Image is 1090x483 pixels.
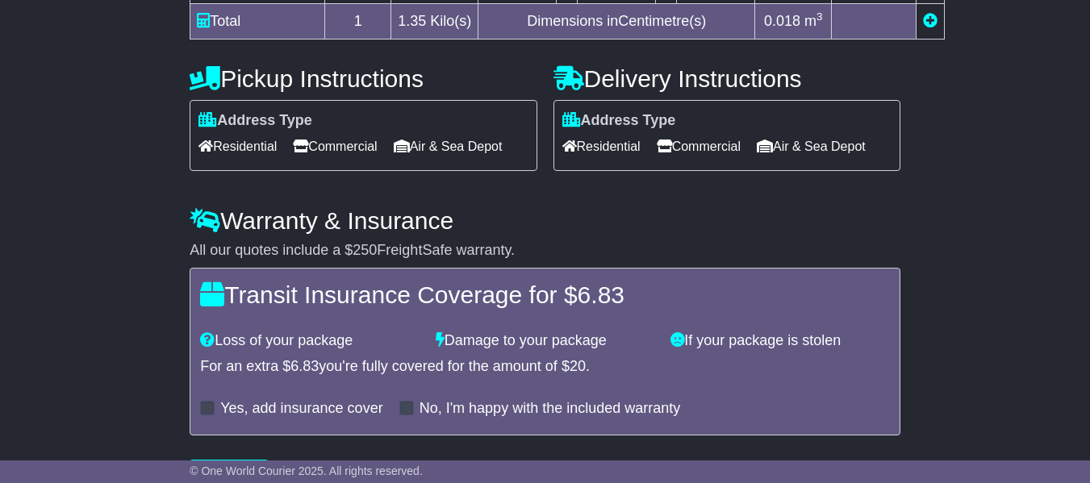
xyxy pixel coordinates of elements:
[391,4,478,40] td: Kilo(s)
[190,207,900,234] h4: Warranty & Insurance
[325,4,391,40] td: 1
[353,242,377,258] span: 250
[190,4,325,40] td: Total
[198,134,277,159] span: Residential
[293,134,377,159] span: Commercial
[764,13,800,29] span: 0.018
[190,65,537,92] h4: Pickup Instructions
[420,400,681,418] label: No, I'm happy with the included warranty
[553,65,900,92] h4: Delivery Instructions
[200,281,890,308] h4: Transit Insurance Coverage for $
[570,358,586,374] span: 20
[190,464,423,477] span: © One World Courier 2025. All rights reserved.
[804,13,823,29] span: m
[478,4,755,40] td: Dimensions in Centimetre(s)
[192,332,428,350] div: Loss of your package
[562,134,641,159] span: Residential
[394,134,503,159] span: Air & Sea Depot
[662,332,898,350] div: If your package is stolen
[657,134,741,159] span: Commercial
[923,13,938,29] a: Add new item
[290,358,319,374] span: 6.83
[428,332,663,350] div: Damage to your package
[757,134,866,159] span: Air & Sea Depot
[198,112,312,130] label: Address Type
[220,400,382,418] label: Yes, add insurance cover
[816,10,823,23] sup: 3
[398,13,426,29] span: 1.35
[200,358,890,376] div: For an extra $ you're fully covered for the amount of $ .
[190,242,900,260] div: All our quotes include a $ FreightSafe warranty.
[562,112,676,130] label: Address Type
[578,281,624,308] span: 6.83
